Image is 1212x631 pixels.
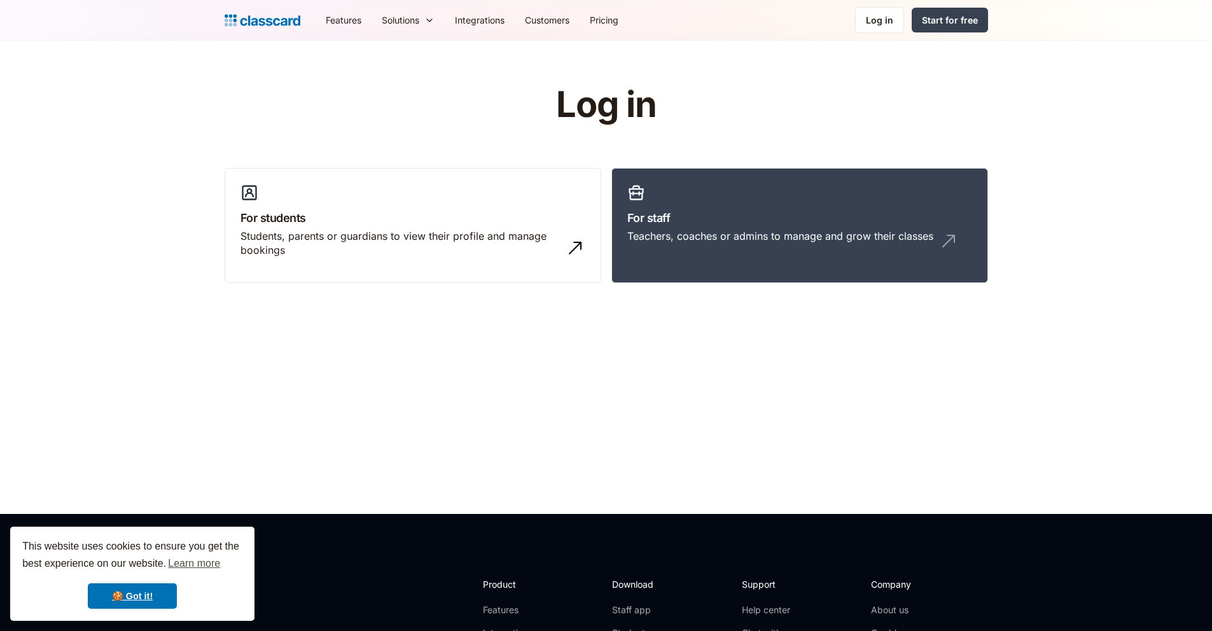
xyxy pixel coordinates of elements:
[611,168,988,284] a: For staffTeachers, coaches or admins to manage and grow their classes
[612,578,664,591] h2: Download
[515,6,580,34] a: Customers
[316,6,372,34] a: Features
[240,229,560,258] div: Students, parents or guardians to view their profile and manage bookings
[871,578,956,591] h2: Company
[483,578,551,591] h2: Product
[225,168,601,284] a: For studentsStudents, parents or guardians to view their profile and manage bookings
[627,229,933,243] div: Teachers, coaches or admins to manage and grow their classes
[382,13,419,27] div: Solutions
[912,8,988,32] a: Start for free
[483,604,551,616] a: Features
[166,554,222,573] a: learn more about cookies
[866,13,893,27] div: Log in
[240,209,585,226] h3: For students
[855,7,904,33] a: Log in
[922,13,978,27] div: Start for free
[742,578,793,591] h2: Support
[612,604,664,616] a: Staff app
[372,6,445,34] div: Solutions
[627,209,972,226] h3: For staff
[22,539,242,573] span: This website uses cookies to ensure you get the best experience on our website.
[10,527,254,621] div: cookieconsent
[580,6,629,34] a: Pricing
[225,11,300,29] a: home
[88,583,177,609] a: dismiss cookie message
[404,85,808,125] h1: Log in
[871,604,956,616] a: About us
[742,604,793,616] a: Help center
[445,6,515,34] a: Integrations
